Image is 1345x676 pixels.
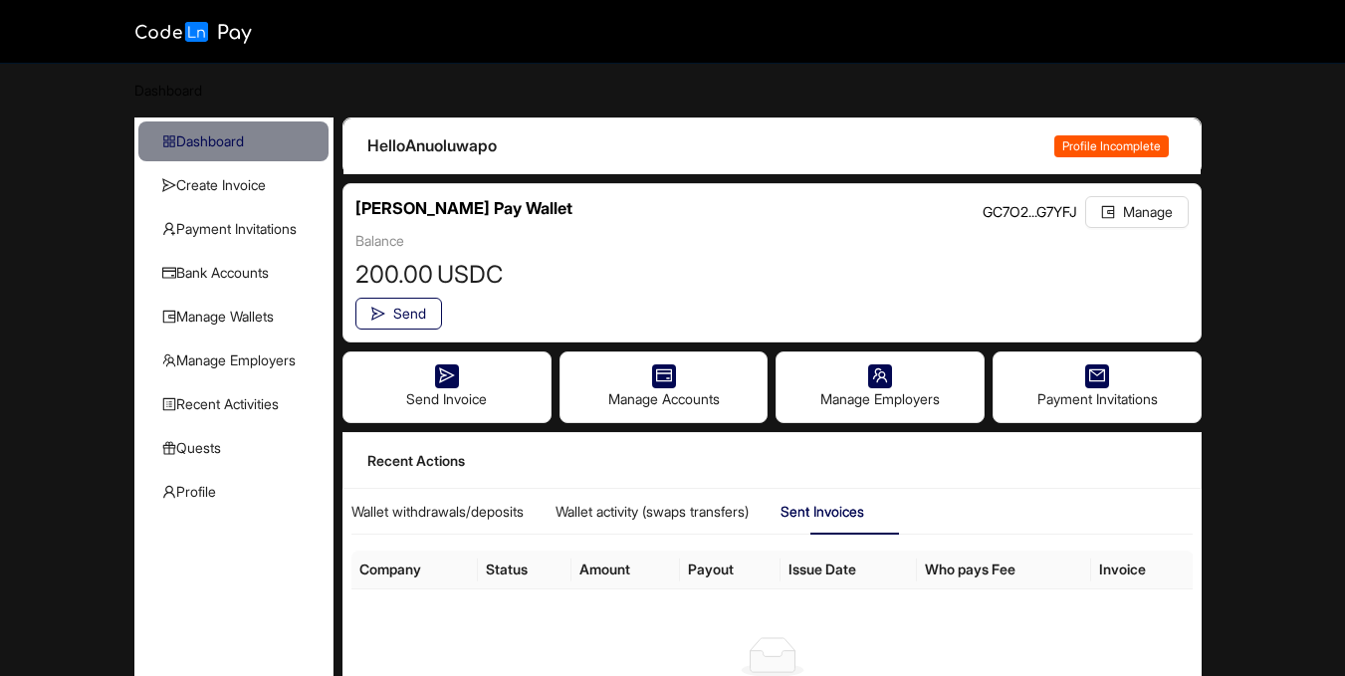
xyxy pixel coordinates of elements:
div: Payment Invitations [994,352,1201,422]
span: send [371,307,385,321]
span: user [162,485,176,499]
span: mail [1089,367,1105,383]
span: Create Invoice [162,165,313,205]
img: logo [134,22,254,44]
div: Sent Invoices [781,501,864,523]
span: Manage [1123,201,1173,223]
th: Invoice [1091,551,1194,589]
span: USDC [437,256,503,294]
span: profile [162,397,176,411]
span: Dashboard [162,121,313,161]
a: Profile Incomplete [1054,134,1177,157]
th: Who pays Fee [917,551,1090,589]
div: Manage Accounts [560,352,768,422]
button: walletManage [1085,196,1189,228]
th: Issue Date [781,551,917,589]
span: Manage Employers [162,340,313,380]
span: Recent Activities [162,384,313,424]
span: Anuoluwapo [405,135,497,155]
div: Balance [355,230,503,252]
span: team [872,367,888,383]
th: Company [351,551,478,589]
div: Send Invoice [343,352,551,422]
span: Bank Accounts [162,253,313,293]
span: wallet [1101,205,1115,219]
button: sendSend [355,298,442,330]
span: Manage Wallets [162,297,313,337]
span: Profile Incomplete [1054,135,1169,157]
div: Recent Actions [367,450,1177,472]
div: Wallet activity (swaps transfers) [556,501,749,523]
span: .00 [398,260,433,289]
span: send [439,367,455,383]
a: walletManage [1085,203,1189,220]
span: team [162,353,176,367]
span: gift [162,441,176,455]
span: 200 [355,260,398,289]
div: Manage Employers [777,352,984,422]
span: Payment Invitations [162,209,313,249]
div: Hello [367,133,1054,158]
span: wallet [162,310,176,324]
th: Status [478,551,572,589]
span: Profile [162,472,313,512]
span: Send [393,303,426,325]
th: Amount [571,551,680,589]
span: Dashboard [134,82,202,99]
span: Quests [162,428,313,468]
span: credit-card [162,266,176,280]
span: credit-card [656,367,672,383]
span: send [162,178,176,192]
span: user-add [162,222,176,236]
div: Wallet withdrawals/deposits [351,501,524,523]
h3: [PERSON_NAME] Pay Wallet [355,196,572,222]
span: appstore [162,134,176,148]
span: GC7O2...G7YFJ [983,203,1077,220]
span: Logout [1151,23,1195,40]
th: Payout [680,551,781,589]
